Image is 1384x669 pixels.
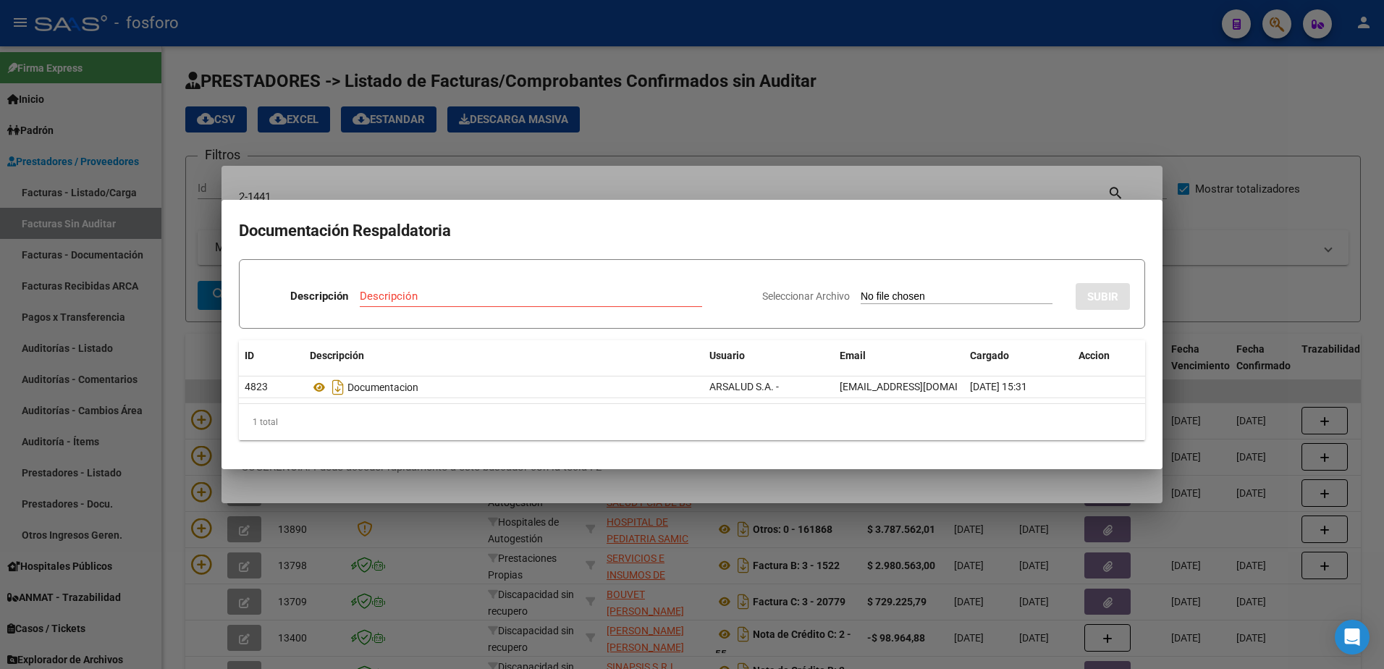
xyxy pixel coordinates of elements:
span: Descripción [310,350,364,361]
span: ARSALUD S.A. - [709,381,779,392]
datatable-header-cell: Descripción [304,340,704,371]
span: Accion [1079,350,1110,361]
span: [DATE] 15:31 [970,381,1027,392]
span: [EMAIL_ADDRESS][DOMAIN_NAME] [840,381,1000,392]
span: 4823 [245,381,268,392]
span: Seleccionar Archivo [762,290,850,302]
div: 1 total [239,404,1145,440]
div: Documentacion [310,376,698,399]
span: SUBIR [1087,290,1118,303]
i: Descargar documento [329,376,347,399]
div: Open Intercom Messenger [1335,620,1370,655]
datatable-header-cell: Accion [1073,340,1145,371]
datatable-header-cell: Email [834,340,964,371]
span: Email [840,350,866,361]
p: Descripción [290,288,348,305]
span: ID [245,350,254,361]
datatable-header-cell: ID [239,340,304,371]
datatable-header-cell: Cargado [964,340,1073,371]
button: SUBIR [1076,283,1130,310]
span: Usuario [709,350,745,361]
h2: Documentación Respaldatoria [239,217,1145,245]
span: Cargado [970,350,1009,361]
datatable-header-cell: Usuario [704,340,834,371]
